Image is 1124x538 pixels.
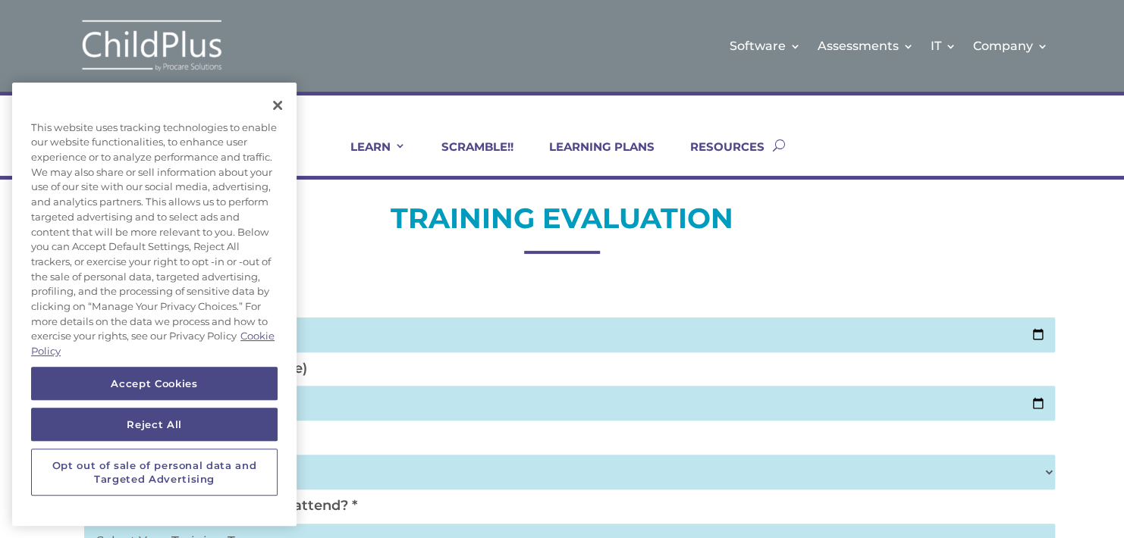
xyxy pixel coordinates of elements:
button: Opt out of sale of personal data and Targeted Advertising [31,449,278,496]
a: Assessments [818,15,914,77]
a: SCRAMBLE!! [422,139,513,176]
a: RESOURCES [671,139,765,176]
a: LEARN [331,139,406,176]
div: Privacy [12,83,297,526]
div: Cookie banner [12,83,297,526]
a: Software [730,15,801,77]
button: Close [261,89,294,122]
button: Accept Cookies [31,367,278,400]
button: Reject All [31,408,278,441]
a: IT [931,15,956,77]
a: LEARNING PLANS [530,139,655,176]
div: This website uses tracking technologies to enable our website functionalities, to enhance user ex... [12,113,297,367]
a: Company [973,15,1048,77]
h2: TRAINING EVALUATION [77,200,1047,244]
